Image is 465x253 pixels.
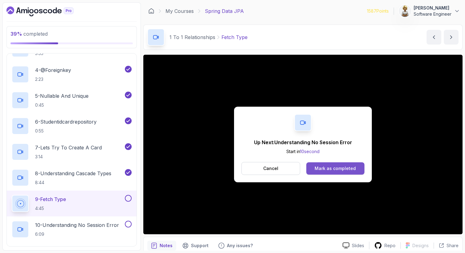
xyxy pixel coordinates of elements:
[338,242,369,249] a: Slides
[384,243,395,249] p: Repo
[427,30,441,45] button: previous content
[306,162,364,175] button: Mark as completed
[35,118,97,125] p: 6 - Studentidcardrepository
[367,8,389,14] p: 1587 Points
[35,154,102,160] p: 3:14
[205,7,244,15] p: Spring Data JPA
[414,11,451,17] p: Software Engineer
[143,55,463,234] iframe: 9 - Fetch Type
[434,243,459,249] button: Share
[369,242,400,249] a: Repo
[35,92,89,100] p: 5 - Nullable And Unique
[221,34,248,41] p: Fetch Type
[35,66,71,74] p: 4 - @Foreignkey
[147,241,176,251] button: notes button
[35,196,66,203] p: 9 - Fetch Type
[35,170,111,177] p: 8 - Understanding Cascade Types
[414,5,451,11] p: [PERSON_NAME]
[35,144,102,151] p: 7 - Lets Try To Create A Card
[35,221,119,229] p: 10 - Understanding No Session Error
[148,8,154,14] a: Dashboard
[254,139,352,146] p: Up Next: Understanding No Session Error
[399,5,411,17] img: user profile image
[35,102,89,108] p: 0:45
[191,243,209,249] p: Support
[160,243,173,249] p: Notes
[215,241,256,251] button: Feedback button
[179,241,212,251] button: Support button
[12,66,132,83] button: 4-@Foreignkey2:23
[12,143,132,160] button: 7-Lets Try To Create A Card3:14
[35,50,113,57] p: 5:55
[241,162,300,175] button: Cancel
[300,149,320,154] span: 10 second
[35,231,119,237] p: 6:09
[315,165,356,172] div: Mark as completed
[12,117,132,135] button: 6-Studentidcardrepository0:55
[12,92,132,109] button: 5-Nullable And Unique0:45
[227,243,253,249] p: Any issues?
[12,169,132,186] button: 8-Understanding Cascade Types8:44
[35,128,97,134] p: 0:55
[263,165,278,172] p: Cancel
[352,243,364,249] p: Slides
[10,31,22,37] span: 39 %
[12,195,132,212] button: 9-Fetch Type4:45
[6,6,88,16] a: Dashboard
[35,205,66,211] p: 4:45
[254,148,352,155] p: Start in
[412,243,429,249] p: Designs
[35,76,71,82] p: 2:23
[165,7,194,15] a: My Courses
[447,243,459,249] p: Share
[12,221,132,238] button: 10-Understanding No Session Error6:09
[10,31,48,37] span: completed
[399,5,460,17] button: user profile image[PERSON_NAME]Software Engineer
[35,180,111,186] p: 8:44
[169,34,215,41] p: 1 To 1 Relationships
[444,30,459,45] button: next content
